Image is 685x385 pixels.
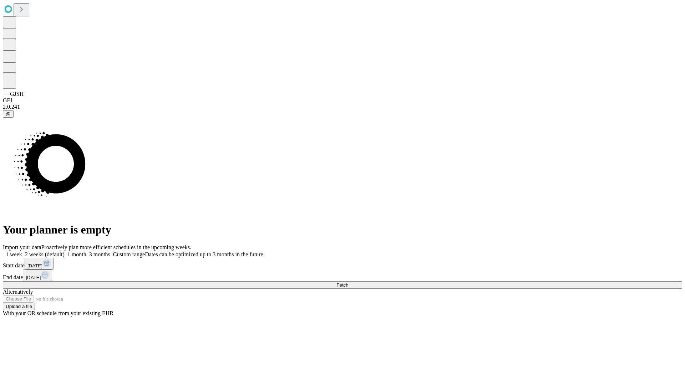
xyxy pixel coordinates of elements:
span: With your OR schedule from your existing EHR [3,310,113,316]
div: GEI [3,97,682,104]
button: [DATE] [25,258,54,269]
span: 1 month [67,251,86,257]
span: Alternatively [3,289,33,295]
span: [DATE] [26,275,41,280]
button: [DATE] [23,269,52,281]
div: End date [3,269,682,281]
span: Fetch [336,282,348,288]
h1: Your planner is empty [3,223,682,236]
span: 3 months [89,251,110,257]
div: Start date [3,258,682,269]
span: Proactively plan more efficient schedules in the upcoming weeks. [41,244,191,250]
div: 2.0.241 [3,104,682,110]
span: Dates can be optimized up to 3 months in the future. [145,251,264,257]
button: Fetch [3,281,682,289]
span: GJSH [10,91,24,97]
span: 1 week [6,251,22,257]
button: Upload a file [3,303,35,310]
span: Import your data [3,244,41,250]
span: Custom range [113,251,145,257]
span: 2 weeks (default) [25,251,65,257]
span: [DATE] [27,263,42,268]
span: @ [6,111,11,117]
button: @ [3,110,14,118]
